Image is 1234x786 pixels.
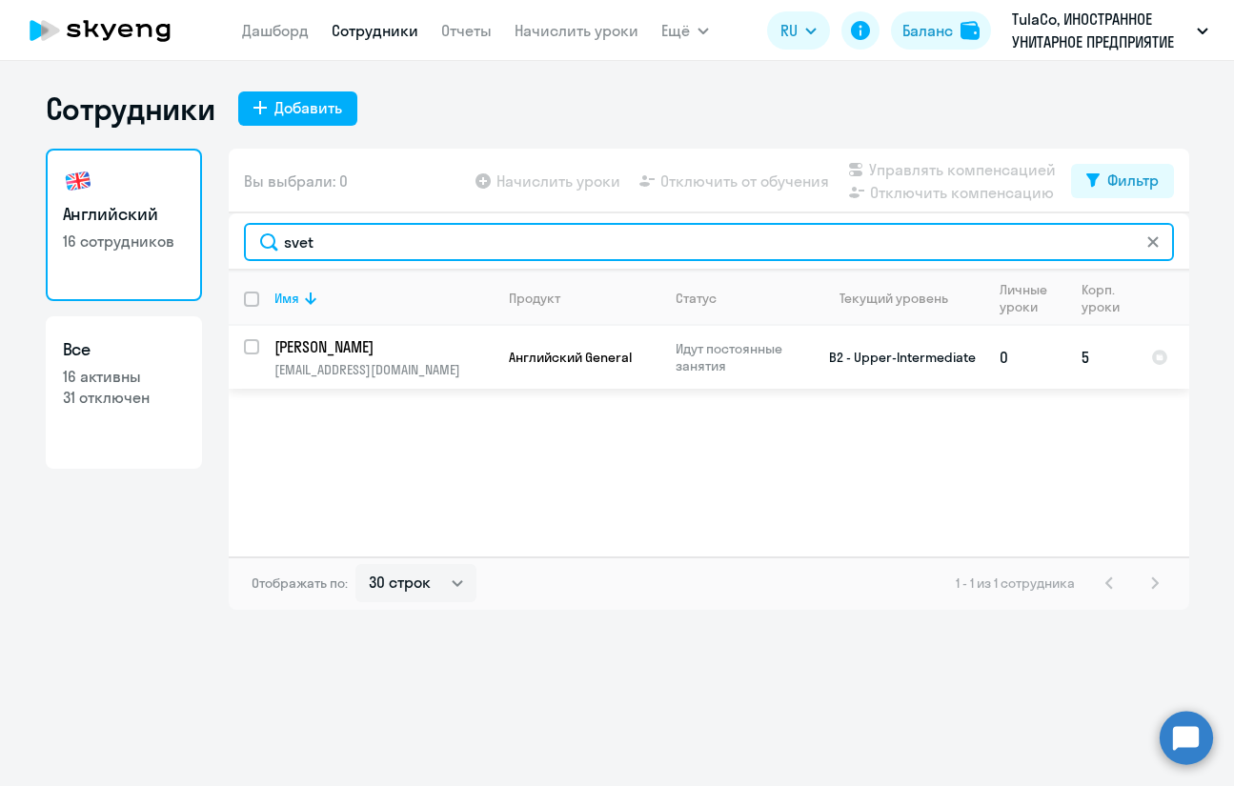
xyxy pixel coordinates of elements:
div: Добавить [274,96,342,119]
div: Имя [274,290,299,307]
button: Добавить [238,91,357,126]
p: 16 сотрудников [63,231,185,252]
input: Поиск по имени, email, продукту или статусу [244,223,1174,261]
span: 1 - 1 из 1 сотрудника [956,574,1075,592]
span: RU [780,19,798,42]
a: Английский16 сотрудников [46,149,202,301]
p: 16 активны [63,366,185,387]
p: 31 отключен [63,387,185,408]
button: Балансbalance [891,11,991,50]
div: Корп. уроки [1082,281,1135,315]
h1: Сотрудники [46,90,215,128]
h3: Все [63,337,185,362]
button: Фильтр [1071,164,1174,198]
span: Ещё [661,19,690,42]
span: Отображать по: [252,574,348,592]
td: 0 [984,326,1066,389]
div: Баланс [902,19,953,42]
h3: Английский [63,202,185,227]
div: Статус [676,290,717,307]
div: Продукт [509,290,560,307]
span: Вы выбрали: 0 [244,170,348,192]
a: Все16 активны31 отключен [46,316,202,469]
p: [PERSON_NAME] [274,336,490,357]
img: english [63,166,93,196]
div: Корп. уроки [1082,281,1123,315]
button: Ещё [661,11,709,50]
a: [PERSON_NAME] [274,336,493,357]
div: Личные уроки [1000,281,1053,315]
div: Продукт [509,290,659,307]
div: Фильтр [1107,169,1159,191]
a: Начислить уроки [515,21,638,40]
a: Отчеты [441,21,492,40]
div: Текущий уровень [822,290,983,307]
button: RU [767,11,830,50]
p: [EMAIL_ADDRESS][DOMAIN_NAME] [274,361,493,378]
div: Статус [676,290,806,307]
td: 5 [1066,326,1136,389]
div: Имя [274,290,493,307]
div: Текущий уровень [840,290,948,307]
div: Личные уроки [1000,281,1065,315]
button: TulaCo, ИНОСТРАННОЕ УНИТАРНОЕ ПРЕДПРИЯТИЕ ТУЛА КОНСАЛТИНГ [1002,8,1218,53]
td: B2 - Upper-Intermediate [807,326,984,389]
p: TulaCo, ИНОСТРАННОЕ УНИТАРНОЕ ПРЕДПРИЯТИЕ ТУЛА КОНСАЛТИНГ [1012,8,1189,53]
span: Английский General [509,349,632,366]
img: balance [961,21,980,40]
p: Идут постоянные занятия [676,340,806,374]
a: Дашборд [242,21,309,40]
a: Сотрудники [332,21,418,40]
